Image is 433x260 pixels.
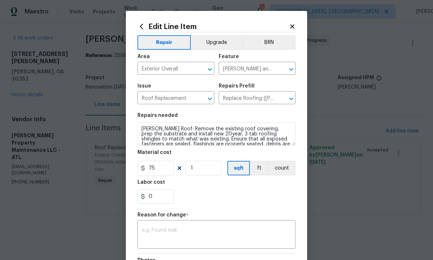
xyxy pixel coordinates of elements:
textarea: [PERSON_NAME] Roof: Remove the existing roof covering, prep the substrate and install new 20year,... [137,122,296,146]
button: count [268,161,296,175]
button: Open [205,94,215,104]
h5: Repairs Prefill [219,84,255,89]
button: ft [250,161,268,175]
h5: Reason for change [137,212,186,218]
button: BRN [242,35,296,50]
h2: Edit Line Item [137,23,289,31]
h5: Issue [137,84,151,89]
h5: Area [137,54,150,59]
button: Repair [137,35,191,50]
h5: Material cost [137,150,172,155]
button: Open [286,94,296,104]
h5: Feature [219,54,239,59]
button: Open [205,64,215,74]
button: sqft [227,161,250,175]
h5: Repairs needed [137,113,178,118]
button: Upgrade [191,35,243,50]
button: Open [286,64,296,74]
h5: Labor cost [137,180,165,185]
